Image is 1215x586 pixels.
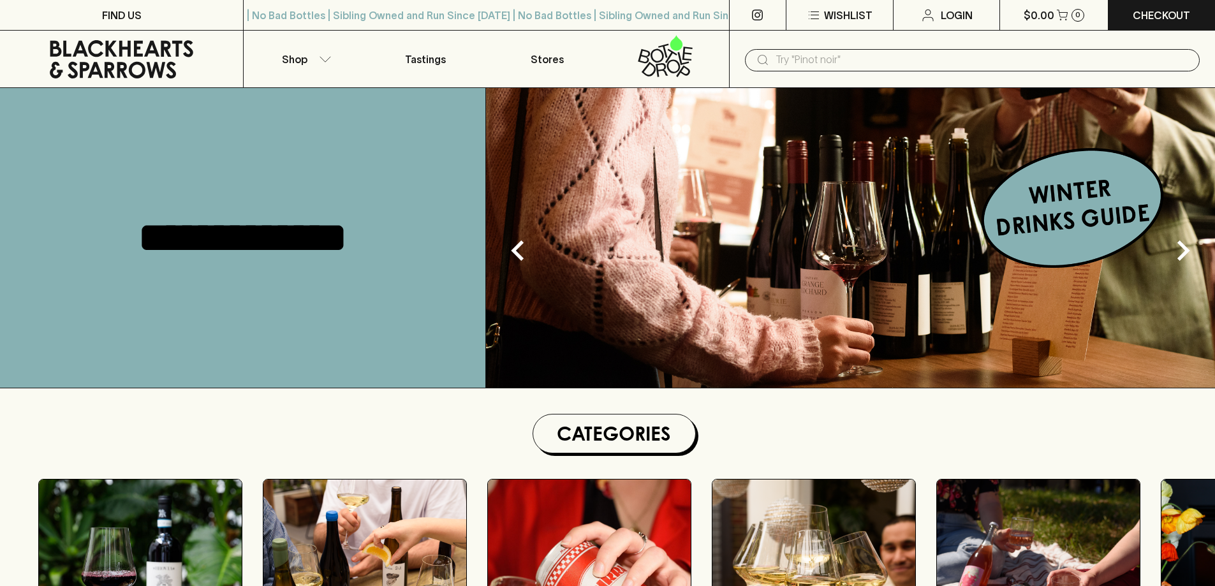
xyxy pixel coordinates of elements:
[776,50,1189,70] input: Try "Pinot noir"
[365,31,486,87] a: Tastings
[405,52,446,67] p: Tastings
[531,52,564,67] p: Stores
[492,225,543,276] button: Previous
[1024,8,1054,23] p: $0.00
[824,8,873,23] p: Wishlist
[486,88,1215,388] img: optimise
[1158,225,1209,276] button: Next
[282,52,307,67] p: Shop
[102,8,142,23] p: FIND US
[1075,11,1080,18] p: 0
[1133,8,1190,23] p: Checkout
[244,31,365,87] button: Shop
[487,31,608,87] a: Stores
[941,8,973,23] p: Login
[538,420,690,448] h1: Categories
